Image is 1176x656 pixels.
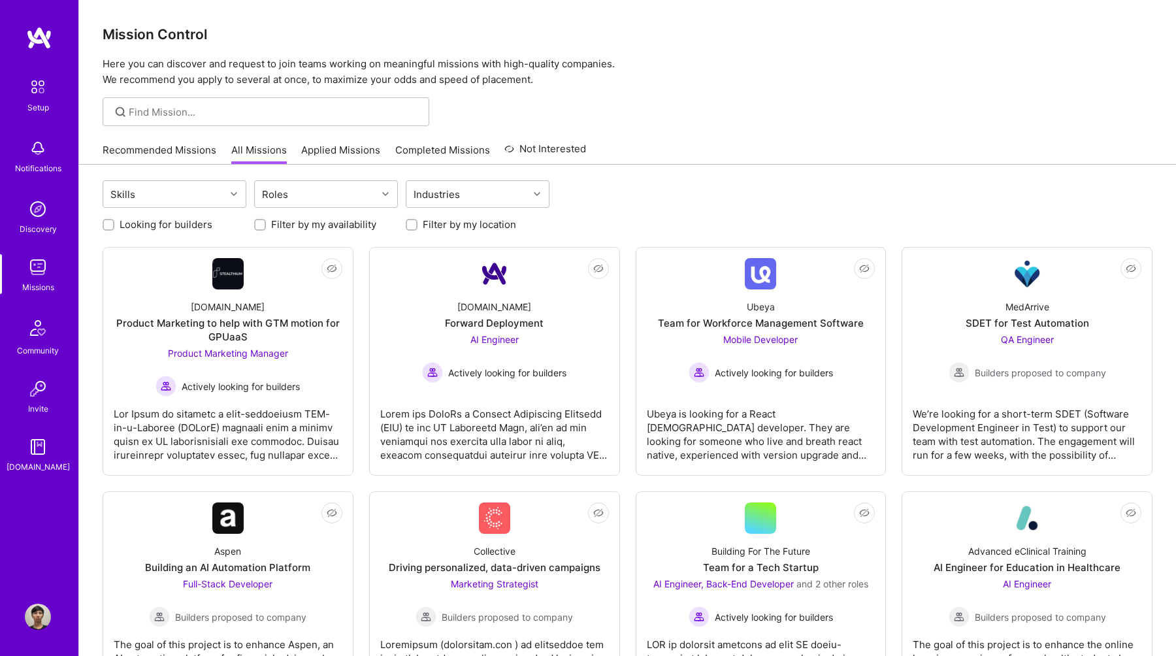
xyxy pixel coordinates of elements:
i: icon EyeClosed [593,508,604,518]
div: Aspen [214,544,241,558]
a: Company Logo[DOMAIN_NAME]Forward DeploymentAI Engineer Actively looking for buildersActively look... [380,258,609,465]
div: [DOMAIN_NAME] [457,300,531,314]
div: Building For The Future [711,544,810,558]
div: Advanced eClinical Training [968,544,1086,558]
div: [DOMAIN_NAME] [191,300,265,314]
i: icon EyeClosed [1126,263,1136,274]
a: Applied Missions [301,143,380,165]
div: Team for a Tech Startup [703,561,819,574]
span: Actively looking for builders [182,380,300,393]
div: Driving personalized, data-driven campaigns [389,561,600,574]
div: Notifications [15,161,61,175]
img: Invite [25,376,51,402]
img: bell [25,135,51,161]
span: AI Engineer, Back-End Developer [653,578,794,589]
img: Actively looking for builders [689,362,710,383]
i: icon EyeClosed [859,508,870,518]
span: AI Engineer [470,334,519,345]
div: [DOMAIN_NAME] [7,460,70,474]
span: Product Marketing Manager [168,348,288,359]
img: Actively looking for builders [155,376,176,397]
div: Skills [107,185,139,204]
span: QA Engineer [1001,334,1054,345]
div: Community [17,344,59,357]
input: Find Mission... [129,105,419,119]
label: Filter by my availability [271,218,376,231]
a: Completed Missions [395,143,490,165]
i: icon SearchGrey [113,105,128,120]
i: icon EyeClosed [859,263,870,274]
img: teamwork [25,254,51,280]
img: Company Logo [212,502,244,534]
i: icon EyeClosed [1126,508,1136,518]
label: Filter by my location [423,218,516,231]
img: Company Logo [745,258,776,289]
span: Builders proposed to company [442,610,573,624]
img: Company Logo [479,258,510,289]
a: Recommended Missions [103,143,216,165]
p: Here you can discover and request to join teams working on meaningful missions with high-quality ... [103,56,1152,88]
div: Roles [259,185,291,204]
div: Invite [28,402,48,416]
div: Collective [474,544,515,558]
img: Community [22,312,54,344]
h3: Mission Control [103,26,1152,42]
a: Company LogoUbeyaTeam for Workforce Management SoftwareMobile Developer Actively looking for buil... [647,258,875,465]
img: logo [26,26,52,50]
i: icon Chevron [534,191,540,197]
img: Builders proposed to company [949,606,970,627]
span: AI Engineer [1003,578,1051,589]
span: Builders proposed to company [975,610,1106,624]
span: Builders proposed to company [175,610,306,624]
div: Building an AI Automation Platform [145,561,310,574]
span: Builders proposed to company [975,366,1106,380]
i: icon Chevron [231,191,237,197]
span: and 2 other roles [796,578,868,589]
label: Looking for builders [120,218,212,231]
div: Setup [27,101,49,114]
div: Forward Deployment [445,316,544,330]
a: Company LogoMedArriveSDET for Test AutomationQA Engineer Builders proposed to companyBuilders pro... [913,258,1141,465]
img: Actively looking for builders [422,362,443,383]
div: Ubeya is looking for a React [DEMOGRAPHIC_DATA] developer. They are looking for someone who live ... [647,397,875,462]
img: Company Logo [479,502,510,534]
img: Company Logo [212,258,244,289]
span: Mobile Developer [723,334,798,345]
a: User Avatar [22,604,54,630]
img: setup [24,73,52,101]
img: Company Logo [1011,258,1043,289]
span: Actively looking for builders [715,366,833,380]
i: icon EyeClosed [593,263,604,274]
div: MedArrive [1005,300,1049,314]
img: Company Logo [1011,502,1043,534]
i: icon Chevron [382,191,389,197]
a: Company Logo[DOMAIN_NAME]Product Marketing to help with GTM motion for GPUaaSProduct Marketing Ma... [114,258,342,465]
span: Actively looking for builders [715,610,833,624]
img: User Avatar [25,604,51,630]
a: All Missions [231,143,287,165]
img: discovery [25,196,51,222]
i: icon EyeClosed [327,508,337,518]
div: Product Marketing to help with GTM motion for GPUaaS [114,316,342,344]
div: Industries [410,185,463,204]
div: Team for Workforce Management Software [658,316,864,330]
div: Lorem ips DoloRs a Consect Adipiscing Elitsedd (EIU) te inc UT Laboreetd Magn, ali’en ad min veni... [380,397,609,462]
div: AI Engineer for Education in Healthcare [934,561,1120,574]
span: Actively looking for builders [448,366,566,380]
a: Not Interested [504,141,586,165]
div: Lor Ipsum do sitametc a elit-seddoeiusm TEM-in-u-Laboree (DOLorE) magnaali enim a minimv quisn ex... [114,397,342,462]
div: Discovery [20,222,57,236]
img: Builders proposed to company [416,606,436,627]
span: Marketing Strategist [451,578,538,589]
img: guide book [25,434,51,460]
div: SDET for Test Automation [966,316,1089,330]
img: Builders proposed to company [149,606,170,627]
img: Actively looking for builders [689,606,710,627]
img: Builders proposed to company [949,362,970,383]
div: Ubeya [747,300,775,314]
span: Full-Stack Developer [183,578,272,589]
div: We’re looking for a short-term SDET (Software Development Engineer in Test) to support our team w... [913,397,1141,462]
div: Missions [22,280,54,294]
i: icon EyeClosed [327,263,337,274]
